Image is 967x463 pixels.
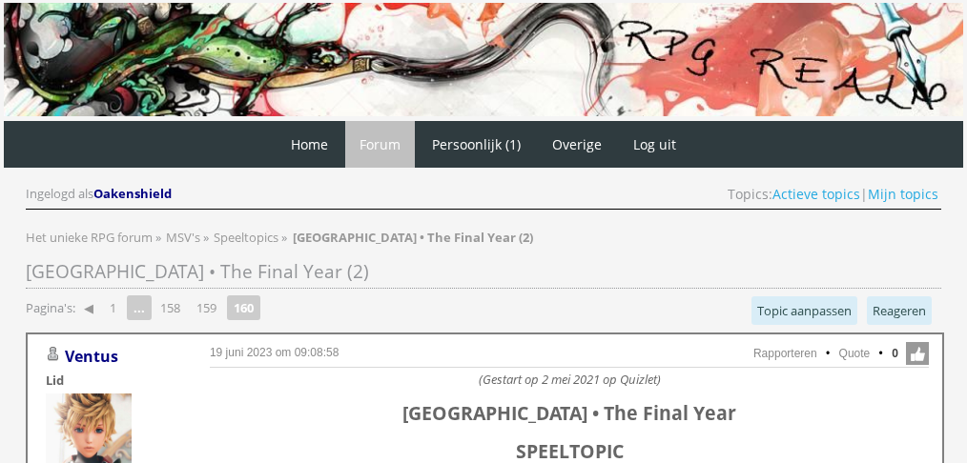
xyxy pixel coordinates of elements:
[203,229,209,246] span: »
[127,295,152,320] span: ...
[26,259,369,284] span: [GEOGRAPHIC_DATA] • The Final Year (2)
[210,346,339,359] a: 19 juni 2023 om 09:08:58
[277,121,342,168] a: Home
[4,3,963,116] img: RPG Realm - Banner
[227,295,260,320] strong: 160
[26,299,75,317] span: Pagina's:
[753,347,817,360] a: Rapporteren
[153,294,188,321] a: 158
[728,185,938,203] span: Topics: |
[214,229,278,246] span: Speeltopics
[26,185,175,203] div: Ingelogd als
[892,345,898,362] span: 0
[189,294,224,321] a: 159
[26,229,155,246] a: Het unieke RPG forum
[418,121,535,168] a: Persoonlijk (1)
[214,229,281,246] a: Speeltopics
[839,347,871,360] a: Quote
[345,121,415,168] a: Forum
[93,185,175,202] a: Oakenshield
[166,229,203,246] a: MSV's
[166,229,200,246] span: MSV's
[906,342,929,365] span: Like deze post
[76,294,101,321] a: ◀
[293,229,533,246] strong: [GEOGRAPHIC_DATA] • The Final Year (2)
[867,296,932,325] a: Reageren
[868,185,938,203] a: Mijn topics
[751,296,857,325] a: Topic aanpassen
[772,185,860,203] a: Actieve topics
[102,294,124,321] a: 1
[281,229,287,246] span: »
[479,371,661,388] i: (Gestart op 2 mei 2021 op Quizlet)
[65,346,118,367] a: Ventus
[93,185,172,202] span: Oakenshield
[26,229,153,246] span: Het unieke RPG forum
[538,121,616,168] a: Overige
[46,372,179,389] div: Lid
[619,121,690,168] a: Log uit
[155,229,161,246] span: »
[46,347,61,362] img: Gebruiker is offline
